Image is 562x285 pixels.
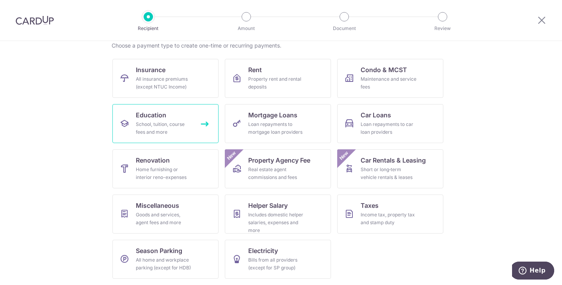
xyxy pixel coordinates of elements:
span: Car Loans [361,110,391,120]
span: Helper Salary [248,201,288,210]
a: Car Rentals & LeasingShort or long‑term vehicle rentals & leasesNew [337,149,443,188]
span: Rent [248,65,262,74]
span: Mortgage Loans [248,110,297,120]
a: ElectricityBills from all providers (except for SP group) [225,240,331,279]
div: All insurance premiums (except NTUC Income) [136,75,192,91]
span: Car Rentals & Leasing [361,156,426,165]
div: Loan repayments to car loan providers [361,120,417,136]
span: Help [18,5,34,12]
span: New [225,149,238,162]
div: School, tuition, course fees and more [136,120,192,136]
a: Season ParkingAll home and workplace parking (except for HDB) [112,240,219,279]
a: MiscellaneousGoods and services, agent fees and more [112,195,219,234]
span: Education [136,110,166,120]
div: Property rent and rental deposits [248,75,304,91]
div: Bills from all providers (except for SP group) [248,256,304,272]
div: Choose a payment type to create one-time or recurring payments. [112,42,450,50]
span: Season Parking [136,246,182,255]
a: Condo & MCSTMaintenance and service fees [337,59,443,98]
a: Car LoansLoan repayments to car loan providers [337,104,443,143]
div: Includes domestic helper salaries, expenses and more [248,211,304,234]
a: InsuranceAll insurance premiums (except NTUC Income) [112,59,219,98]
span: Renovation [136,156,170,165]
div: All home and workplace parking (except for HDB) [136,256,192,272]
span: Miscellaneous [136,201,179,210]
div: Maintenance and service fees [361,75,417,91]
a: Helper SalaryIncludes domestic helper salaries, expenses and more [225,195,331,234]
a: EducationSchool, tuition, course fees and more [112,104,219,143]
a: RentProperty rent and rental deposits [225,59,331,98]
a: RenovationHome furnishing or interior reno-expenses [112,149,219,188]
p: Recipient [119,25,177,32]
div: Loan repayments to mortgage loan providers [248,120,304,136]
div: Short or long‑term vehicle rentals & leases [361,166,417,181]
span: Electricity [248,246,278,255]
p: Amount [217,25,275,32]
iframe: Opens a widget where you can find more information [512,262,554,281]
span: Insurance [136,65,165,74]
a: TaxesIncome tax, property tax and stamp duty [337,195,443,234]
a: Property Agency FeeReal estate agent commissions and feesNew [225,149,331,188]
span: Taxes [361,201,379,210]
a: Mortgage LoansLoan repayments to mortgage loan providers [225,104,331,143]
div: Home furnishing or interior reno-expenses [136,166,192,181]
div: Real estate agent commissions and fees [248,166,304,181]
span: New [338,149,350,162]
p: Document [315,25,373,32]
p: Review [414,25,471,32]
span: Property Agency Fee [248,156,310,165]
img: CardUp [16,16,54,25]
span: Condo & MCST [361,65,407,74]
div: Income tax, property tax and stamp duty [361,211,417,227]
div: Goods and services, agent fees and more [136,211,192,227]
